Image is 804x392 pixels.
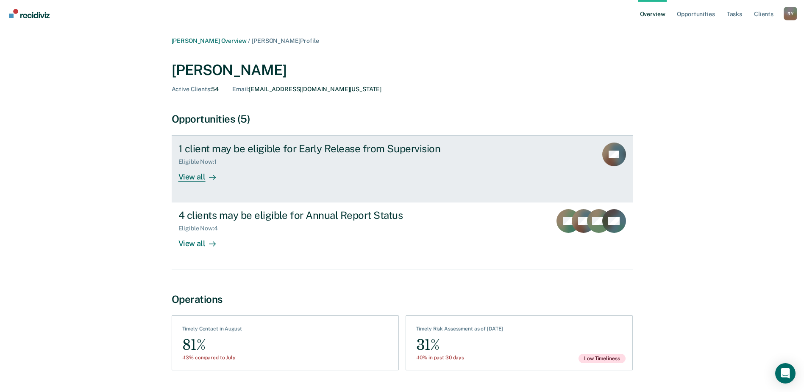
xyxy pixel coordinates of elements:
div: View all [178,232,226,249]
div: -13% compared to July [182,355,242,361]
div: R Y [784,7,797,20]
div: View all [178,165,226,182]
div: 4 clients may be eligible for Annual Report Status [178,209,476,221]
div: Operations [172,293,633,305]
img: Recidiviz [9,9,50,18]
div: Opportunities (5) [172,113,633,125]
div: [EMAIL_ADDRESS][DOMAIN_NAME][US_STATE] [232,86,381,93]
div: 31% [416,336,504,355]
div: [PERSON_NAME] [172,62,633,79]
a: [PERSON_NAME] Overview [172,37,247,44]
span: Low Timeliness [579,354,625,363]
span: Active Clients : [172,86,211,92]
div: Eligible Now : 1 [178,158,223,165]
span: [PERSON_NAME] Profile [252,37,319,44]
div: Timely Contact in August [182,326,242,335]
div: Eligible Now : 4 [178,225,225,232]
div: 54 [172,86,219,93]
div: -10% in past 30 days [416,355,504,361]
div: 81% [182,336,242,355]
span: / [246,37,252,44]
div: 1 client may be eligible for Early Release from Supervision [178,143,476,155]
span: Email : [232,86,249,92]
a: 4 clients may be eligible for Annual Report StatusEligible Now:4View all [172,202,633,269]
button: Profile dropdown button [784,7,797,20]
a: 1 client may be eligible for Early Release from SupervisionEligible Now:1View all [172,135,633,202]
div: Open Intercom Messenger [775,363,796,384]
div: Timely Risk Assessment as of [DATE] [416,326,504,335]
